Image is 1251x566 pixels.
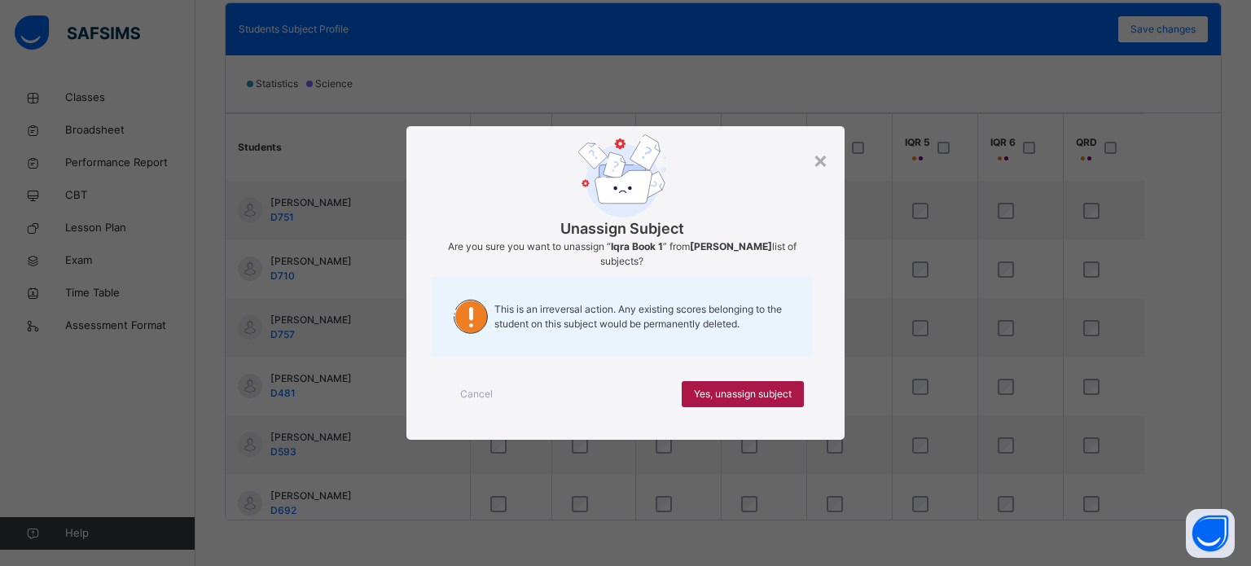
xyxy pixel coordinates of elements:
img: warningIcon [447,293,494,340]
span: Cancel [460,387,493,401]
span: This is an irreversal action. Any existing scores belonging to the student on this subject would ... [494,302,797,331]
span: Unassign Subject [560,217,684,239]
b: Iqra Book 1 [611,240,663,252]
span: Yes, unassign subject [694,387,792,401]
div: × [813,143,828,177]
button: Open asap [1186,509,1235,558]
span: Are you sure you want to unassign “ ” from list of subjects? [448,240,797,267]
img: Error Image [578,134,666,217]
span: [PERSON_NAME] [690,240,772,252]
